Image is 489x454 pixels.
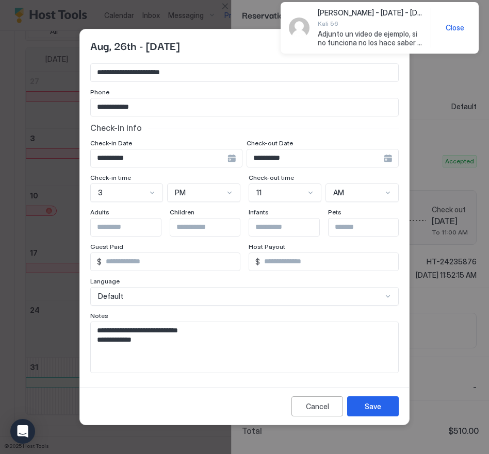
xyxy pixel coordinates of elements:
input: Input Field [329,218,413,236]
div: Cancel [306,401,329,412]
span: Notes [90,312,108,320]
span: Infants [249,208,269,216]
span: $ [97,257,102,266]
span: Phone [90,88,109,96]
span: [PERSON_NAME] - [DATE] - [DATE] [318,8,422,18]
div: Open Intercom Messenger [10,419,35,444]
span: 11 [256,188,262,197]
span: Language [90,277,120,285]
input: Input Field [91,218,175,236]
input: Input Field [102,253,240,271]
input: Input Field [91,64,398,81]
span: Kali 56 [318,20,422,27]
button: Cancel [291,396,343,416]
input: Input Field [247,149,384,167]
span: Adjunto un video de ejemplo, si no funciona no los hace saber Gracias [318,29,422,47]
span: Host Payout [249,243,285,250]
button: Save [347,396,399,416]
span: Aug, 26th - [DATE] [90,38,180,53]
input: Input Field [91,149,227,167]
span: Default [98,292,123,301]
div: Save [365,401,381,412]
span: PM [175,188,186,197]
span: Check-in info [90,123,142,133]
input: Input Field [249,218,334,236]
span: Children [170,208,194,216]
span: AM [333,188,344,197]
span: Guest Paid [90,243,123,250]
input: Input Field [170,218,255,236]
span: Check-in time [90,174,131,181]
span: Pets [328,208,341,216]
span: Check-out Date [247,139,293,147]
span: 3 [98,188,103,197]
textarea: Input Field [91,322,398,373]
div: Avatar [289,18,309,38]
span: Close [446,23,464,32]
span: Check-out time [249,174,294,181]
input: Input Field [91,98,398,116]
span: Check-in Date [90,139,132,147]
span: Adults [90,208,109,216]
span: $ [255,257,260,266]
input: Input Field [260,253,398,271]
